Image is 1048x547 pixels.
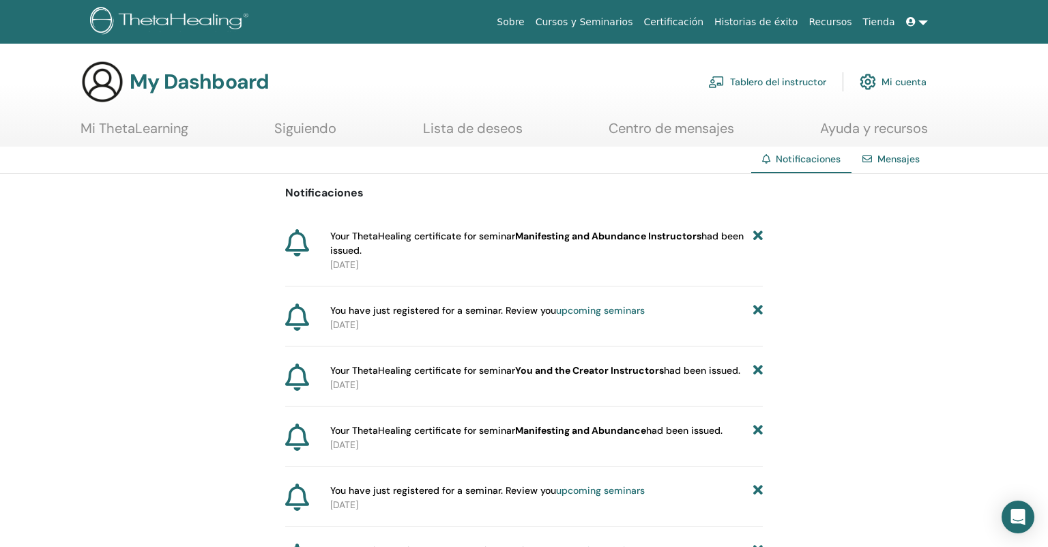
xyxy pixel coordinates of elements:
p: [DATE] [330,318,763,332]
b: You and the Creator Instructors [515,364,664,376]
a: Mi ThetaLearning [81,120,188,147]
p: [DATE] [330,258,763,272]
a: upcoming seminars [556,304,645,316]
a: Mensajes [877,153,920,165]
a: Ayuda y recursos [820,120,928,147]
a: Siguiendo [274,120,336,147]
p: [DATE] [330,438,763,452]
p: Notificaciones [285,185,763,201]
span: Your ThetaHealing certificate for seminar had been issued. [330,364,740,378]
span: You have just registered for a seminar. Review you [330,304,645,318]
a: upcoming seminars [556,484,645,497]
span: Your ThetaHealing certificate for seminar had been issued. [330,424,723,438]
h3: My Dashboard [130,70,269,94]
div: Open Intercom Messenger [1002,501,1034,533]
p: [DATE] [330,498,763,512]
img: logo.png [90,7,253,38]
a: Historias de éxito [709,10,803,35]
span: Your ThetaHealing certificate for seminar had been issued. [330,229,753,258]
img: generic-user-icon.jpg [81,60,124,104]
a: Cursos y Seminarios [530,10,639,35]
a: Certificación [638,10,709,35]
img: chalkboard-teacher.svg [708,76,725,88]
span: You have just registered for a seminar. Review you [330,484,645,498]
a: Recursos [803,10,857,35]
span: Notificaciones [776,153,841,165]
a: Lista de deseos [423,120,523,147]
a: Centro de mensajes [609,120,734,147]
b: Manifesting and Abundance [515,424,646,437]
img: cog.svg [860,70,876,93]
a: Tablero del instructor [708,67,826,97]
a: Sobre [491,10,529,35]
a: Mi cuenta [860,67,927,97]
a: Tienda [858,10,901,35]
p: [DATE] [330,378,763,392]
b: Manifesting and Abundance Instructors [515,230,701,242]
